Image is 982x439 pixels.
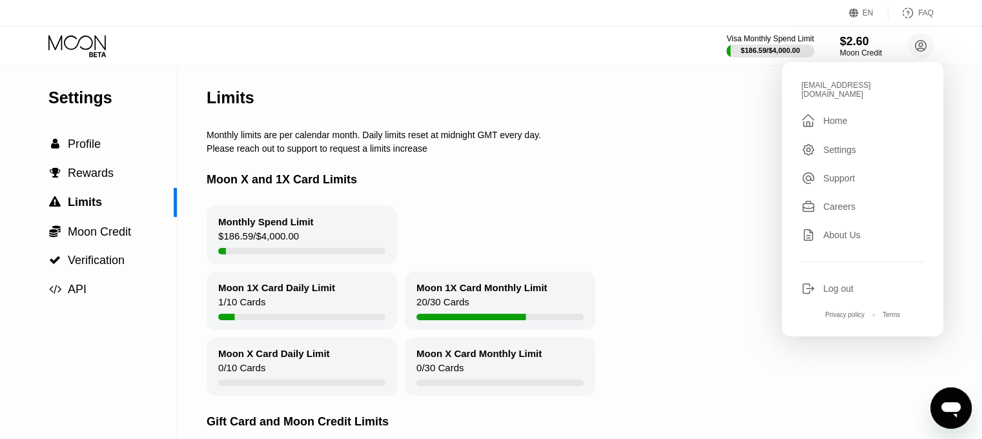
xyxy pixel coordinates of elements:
[68,196,102,209] span: Limits
[801,113,924,128] div: Home
[825,311,864,318] div: Privacy policy
[416,348,542,359] div: Moon X Card Monthly Limit
[416,296,469,314] div: 20 / 30 Cards
[801,81,924,99] div: [EMAIL_ADDRESS][DOMAIN_NAME]
[49,225,61,238] span: 
[50,167,61,179] span: 
[823,145,856,155] div: Settings
[801,171,924,185] div: Support
[218,216,314,227] div: Monthly Spend Limit
[726,34,813,57] div: Visa Monthly Spend Limit$186.59/$4,000.00
[801,228,924,242] div: About Us
[823,116,847,126] div: Home
[218,296,265,314] div: 1 / 10 Cards
[49,283,61,295] span: 
[68,225,131,238] span: Moon Credit
[48,138,61,150] div: 
[207,88,254,107] div: Limits
[801,113,815,128] div: 
[49,254,61,266] span: 
[801,281,924,296] div: Log out
[68,167,114,179] span: Rewards
[849,6,888,19] div: EN
[218,230,299,248] div: $186.59 / $4,000.00
[49,196,61,208] span: 
[801,143,924,157] div: Settings
[840,35,882,57] div: $2.60Moon Credit
[883,311,900,318] div: Terms
[68,283,87,296] span: API
[823,283,854,294] div: Log out
[218,282,335,293] div: Moon 1X Card Daily Limit
[48,254,61,266] div: 
[888,6,934,19] div: FAQ
[726,34,813,43] div: Visa Monthly Spend Limit
[48,225,61,238] div: 
[918,8,934,17] div: FAQ
[823,230,861,240] div: About Us
[863,8,874,17] div: EN
[840,35,882,48] div: $2.60
[218,348,330,359] div: Moon X Card Daily Limit
[930,387,972,429] iframe: Dugme za pokretanje prozora za razmenu poruka
[48,167,61,179] div: 
[823,173,855,183] div: Support
[840,48,882,57] div: Moon Credit
[218,362,265,380] div: 0 / 10 Cards
[68,138,101,150] span: Profile
[741,46,800,54] div: $186.59 / $4,000.00
[416,362,464,380] div: 0 / 30 Cards
[48,283,61,295] div: 
[51,138,59,150] span: 
[48,196,61,208] div: 
[823,201,855,212] div: Careers
[48,88,177,107] div: Settings
[801,199,924,214] div: Careers
[68,254,125,267] span: Verification
[416,282,547,293] div: Moon 1X Card Monthly Limit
